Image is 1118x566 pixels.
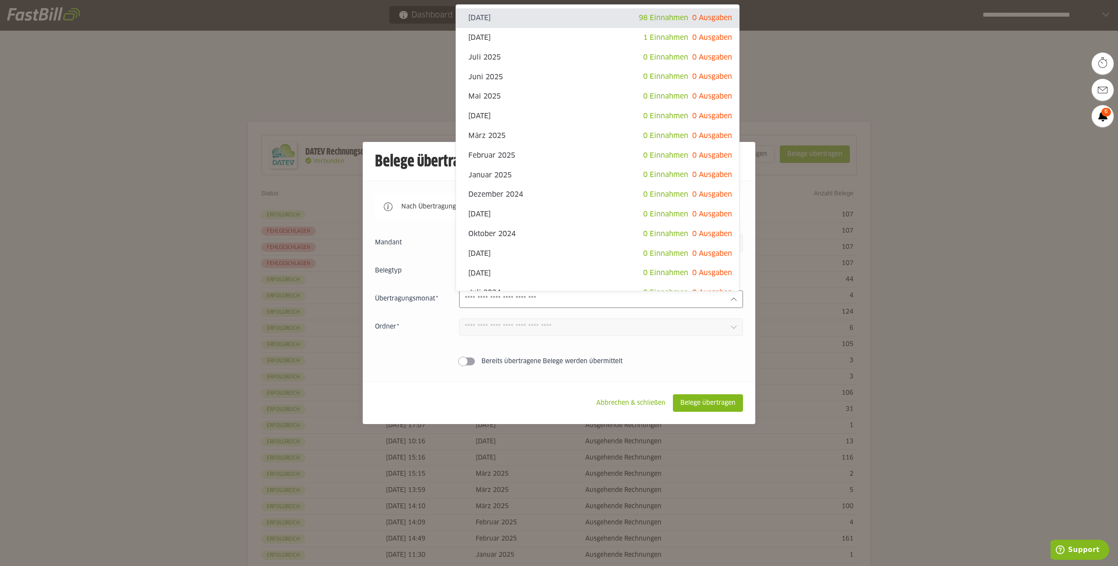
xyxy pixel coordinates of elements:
span: 0 Ausgaben [692,54,732,61]
span: 0 Ausgaben [692,93,732,100]
sl-option: Dezember 2024 [456,185,739,205]
span: 0 Ausgaben [692,171,732,178]
span: 0 Einnahmen [643,93,688,100]
span: 0 Einnahmen [643,230,688,237]
span: 0 Einnahmen [643,113,688,120]
span: 0 Ausgaben [692,34,732,41]
span: 0 Einnahmen [643,54,688,61]
span: 0 Einnahmen [643,171,688,178]
sl-option: Oktober 2024 [456,224,739,244]
sl-button: Abbrechen & schließen [589,394,673,412]
span: 0 Ausgaben [692,113,732,120]
span: 6 [1101,108,1111,117]
span: 0 Ausgaben [692,152,732,159]
span: 0 Einnahmen [643,132,688,139]
span: 0 Einnahmen [643,269,688,276]
span: 0 Einnahmen [643,211,688,218]
iframe: Öffnet ein Widget, in dem Sie weitere Informationen finden [1051,540,1109,562]
span: 0 Ausgaben [692,230,732,237]
sl-option: [DATE] [456,106,739,126]
span: 0 Einnahmen [643,73,688,80]
sl-option: Mai 2025 [456,87,739,106]
sl-option: Juli 2025 [456,48,739,67]
sl-option: [DATE] [456,244,739,264]
sl-option: März 2025 [456,126,739,146]
sl-option: [DATE] [456,205,739,224]
sl-switch: Bereits übertragene Belege werden übermittelt [375,357,743,366]
span: 0 Einnahmen [643,289,688,296]
span: 0 Ausgaben [692,14,732,21]
span: 0 Ausgaben [692,73,732,80]
sl-option: Juli 2024 [456,283,739,303]
span: 0 Einnahmen [643,250,688,257]
span: 0 Einnahmen [643,152,688,159]
a: 6 [1092,105,1114,127]
sl-option: Februar 2025 [456,146,739,166]
sl-option: [DATE] [456,8,739,28]
span: 0 Ausgaben [692,250,732,257]
span: 0 Einnahmen [643,191,688,198]
span: 0 Ausgaben [692,132,732,139]
span: 98 Einnahmen [639,14,688,21]
sl-option: [DATE] [456,28,739,48]
sl-option: Januar 2025 [456,165,739,185]
span: 0 Ausgaben [692,191,732,198]
sl-option: [DATE] [456,263,739,283]
span: 1 Einnahmen [643,34,688,41]
span: 0 Ausgaben [692,289,732,296]
sl-option: Juni 2025 [456,67,739,87]
sl-button: Belege übertragen [673,394,743,412]
span: 0 Ausgaben [692,211,732,218]
span: 0 Ausgaben [692,269,732,276]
